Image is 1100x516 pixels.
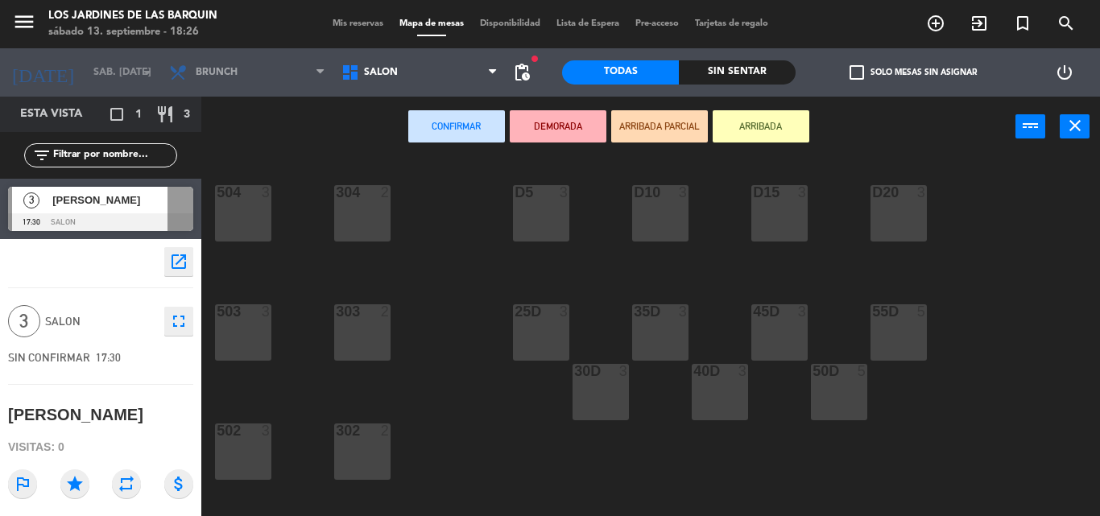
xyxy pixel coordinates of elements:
[560,304,569,319] div: 3
[679,185,689,200] div: 3
[45,312,156,331] span: salon
[548,19,627,28] span: Lista de Espera
[679,60,796,85] div: Sin sentar
[138,63,157,82] i: arrow_drop_down
[798,304,808,319] div: 3
[970,14,989,33] i: exit_to_app
[8,305,40,337] span: 3
[619,364,629,378] div: 3
[515,185,515,200] div: D5
[60,469,89,498] i: star
[381,423,391,438] div: 2
[917,304,927,319] div: 5
[627,19,687,28] span: Pre-acceso
[515,304,515,319] div: 25D
[196,67,238,78] span: Brunch
[12,10,36,34] i: menu
[169,252,188,271] i: open_in_new
[8,402,143,428] div: [PERSON_NAME]
[262,423,271,438] div: 3
[798,185,808,200] div: 3
[1055,63,1074,82] i: power_settings_new
[1013,14,1032,33] i: turned_in_not
[679,304,689,319] div: 3
[32,146,52,165] i: filter_list
[325,19,391,28] span: Mis reservas
[12,10,36,39] button: menu
[850,65,977,80] label: Solo mesas sin asignar
[1065,116,1085,135] i: close
[381,304,391,319] div: 2
[262,304,271,319] div: 3
[738,364,748,378] div: 3
[472,19,548,28] span: Disponibilidad
[858,364,867,378] div: 5
[926,14,945,33] i: add_circle_outline
[408,110,505,142] button: Confirmar
[560,185,569,200] div: 3
[391,19,472,28] span: Mapa de mesas
[48,24,217,40] div: sábado 13. septiembre - 18:26
[52,192,167,208] span: [PERSON_NAME]
[850,65,864,80] span: check_box_outline_blank
[8,105,116,124] div: Esta vista
[917,185,927,200] div: 3
[1060,114,1090,138] button: close
[872,304,873,319] div: 55D
[364,67,398,78] span: salon
[8,469,37,498] i: outlined_flag
[1021,116,1040,135] i: power_input
[164,307,193,336] button: fullscreen
[135,105,142,124] span: 1
[107,105,126,124] i: crop_square
[112,469,141,498] i: repeat
[512,63,531,82] span: pending_actions
[381,185,391,200] div: 2
[184,105,190,124] span: 3
[693,364,694,378] div: 40D
[262,185,271,200] div: 3
[687,19,776,28] span: Tarjetas de regalo
[1015,114,1045,138] button: power_input
[169,312,188,331] i: fullscreen
[48,8,217,24] div: Los jardines de las barquin
[52,147,176,164] input: Filtrar por nombre...
[1057,14,1076,33] i: search
[164,469,193,498] i: attach_money
[8,433,193,461] div: Visitas: 0
[8,351,90,364] span: SIN CONFIRMAR
[155,105,175,124] i: restaurant
[510,110,606,142] button: DEMORADA
[562,60,679,85] div: Todas
[23,192,39,208] span: 3
[96,351,121,364] span: 17:30
[872,185,873,200] div: D20
[813,364,813,378] div: 50D
[574,364,575,378] div: 30D
[164,247,193,276] button: open_in_new
[611,110,708,142] button: ARRIBADA PARCIAL
[530,54,540,64] span: fiber_manual_record
[713,110,809,142] button: ARRIBADA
